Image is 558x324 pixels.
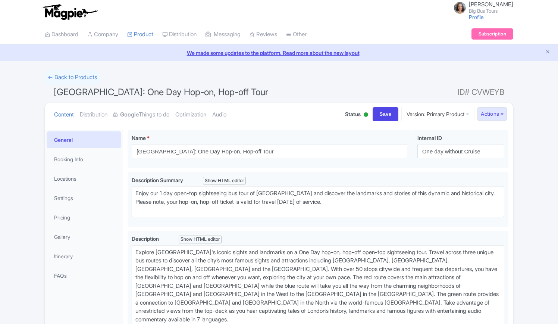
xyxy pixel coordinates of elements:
a: Dashboard [45,24,78,45]
a: Product [127,24,153,45]
span: [PERSON_NAME] [469,1,513,8]
a: Profile [469,14,484,20]
a: Audio [212,103,226,127]
span: Name [132,135,146,141]
a: [PERSON_NAME] Big Bus Tours [449,1,513,13]
a: Gallery [47,228,121,245]
a: Distribution [80,103,107,127]
a: Itinerary [47,248,121,265]
a: Optimization [175,103,206,127]
strong: Google [120,110,139,119]
a: ← Back to Products [45,70,100,85]
a: Pricing [47,209,121,226]
span: Description Summary [132,177,184,183]
a: Subscription [471,28,513,40]
input: Save [373,107,399,121]
div: Active [362,109,370,121]
a: Settings [47,190,121,206]
a: Booking Info [47,151,121,168]
span: [GEOGRAPHIC_DATA]: One Day Hop-on, Hop-off Tour [54,87,268,97]
a: Locations [47,170,121,187]
a: Other [286,24,307,45]
div: Show HTML editor [203,177,246,185]
a: General [47,131,121,148]
a: Messaging [206,24,241,45]
img: jfp7o2nd6rbrsspqilhl.jpg [454,2,466,14]
div: Enjoy our 1 day open-top sightseeing bus tour of [GEOGRAPHIC_DATA] and discover the landmarks and... [135,189,501,215]
div: Show HTML editor [179,236,222,243]
span: Internal ID [417,135,442,141]
a: Reviews [250,24,277,45]
button: Close announcement [545,48,551,57]
a: We made some updates to the platform. Read more about the new layout [4,49,554,57]
img: logo-ab69f6fb50320c5b225c76a69d11143b.png [41,4,99,20]
a: Version: Primary Product [401,107,474,121]
a: Distribution [162,24,197,45]
a: GoogleThings to do [113,103,169,127]
a: Company [87,24,118,45]
span: ID# CVWEYB [458,85,504,100]
span: Description [132,236,160,242]
span: Status [345,110,361,118]
a: Content [54,103,74,127]
small: Big Bus Tours [469,9,513,13]
button: Actions [477,107,507,121]
a: FAQs [47,267,121,284]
